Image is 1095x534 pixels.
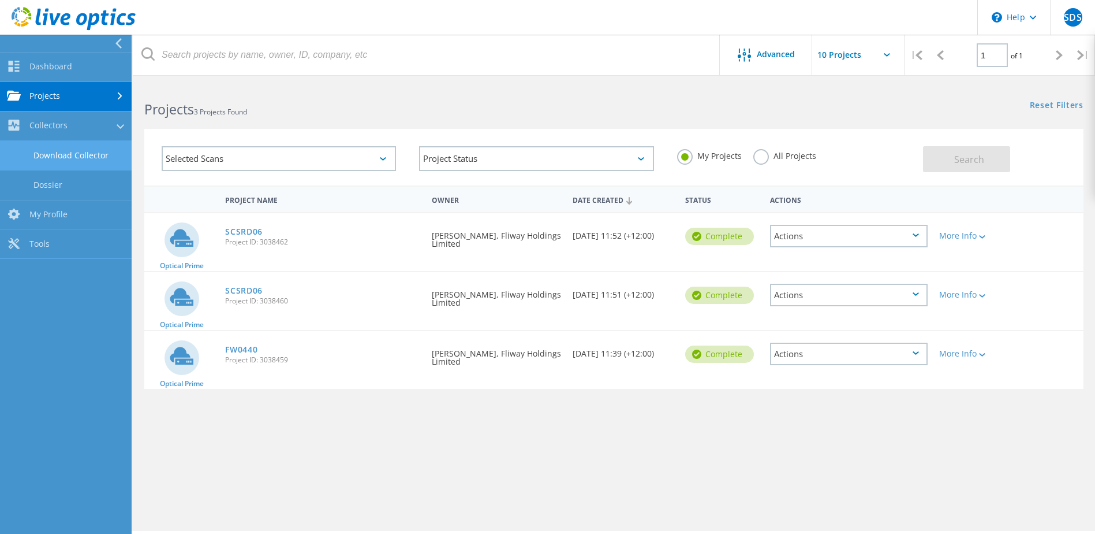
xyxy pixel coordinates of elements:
div: [PERSON_NAME], Fliway Holdings Limited [426,331,567,377]
span: Project ID: 3038459 [225,357,420,364]
div: | [905,35,928,76]
div: Complete [685,287,754,304]
span: Project ID: 3038462 [225,239,420,246]
div: Project Status [419,146,653,171]
div: Complete [685,346,754,363]
a: SCSRD06 [225,287,263,295]
span: of 1 [1011,51,1023,61]
b: Projects [144,100,194,118]
div: More Info [939,291,1003,299]
div: More Info [939,350,1003,358]
div: [DATE] 11:51 (+12:00) [567,272,679,310]
div: Actions [770,225,928,247]
a: Reset Filters [1030,101,1083,111]
label: My Projects [677,149,742,160]
div: [DATE] 11:52 (+12:00) [567,213,679,251]
span: Project ID: 3038460 [225,298,420,305]
a: FW0440 [225,346,257,354]
span: 3 Projects Found [194,107,247,117]
div: Selected Scans [162,146,396,171]
a: SCSRD06 [225,228,263,236]
div: Owner [426,188,567,210]
div: Status [679,188,764,210]
div: Actions [764,188,933,210]
div: Date Created [567,188,679,210]
button: Search [923,146,1010,172]
span: Optical Prime [160,380,204,387]
div: [DATE] 11:39 (+12:00) [567,331,679,369]
div: Actions [770,343,928,365]
div: More Info [939,232,1003,240]
div: [PERSON_NAME], Fliway Holdings Limited [426,272,567,318]
svg: \n [992,12,1002,23]
div: | [1071,35,1095,76]
label: All Projects [753,149,816,160]
span: SDS [1064,13,1081,22]
div: Actions [770,284,928,306]
span: Optical Prime [160,321,204,328]
div: Complete [685,228,754,245]
div: [PERSON_NAME], Fliway Holdings Limited [426,213,567,259]
span: Optical Prime [160,262,204,269]
input: Search projects by name, owner, ID, company, etc [133,35,720,75]
span: Advanced [757,50,795,58]
span: Search [954,153,984,166]
div: Project Name [219,188,426,210]
a: Live Optics Dashboard [12,24,136,32]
